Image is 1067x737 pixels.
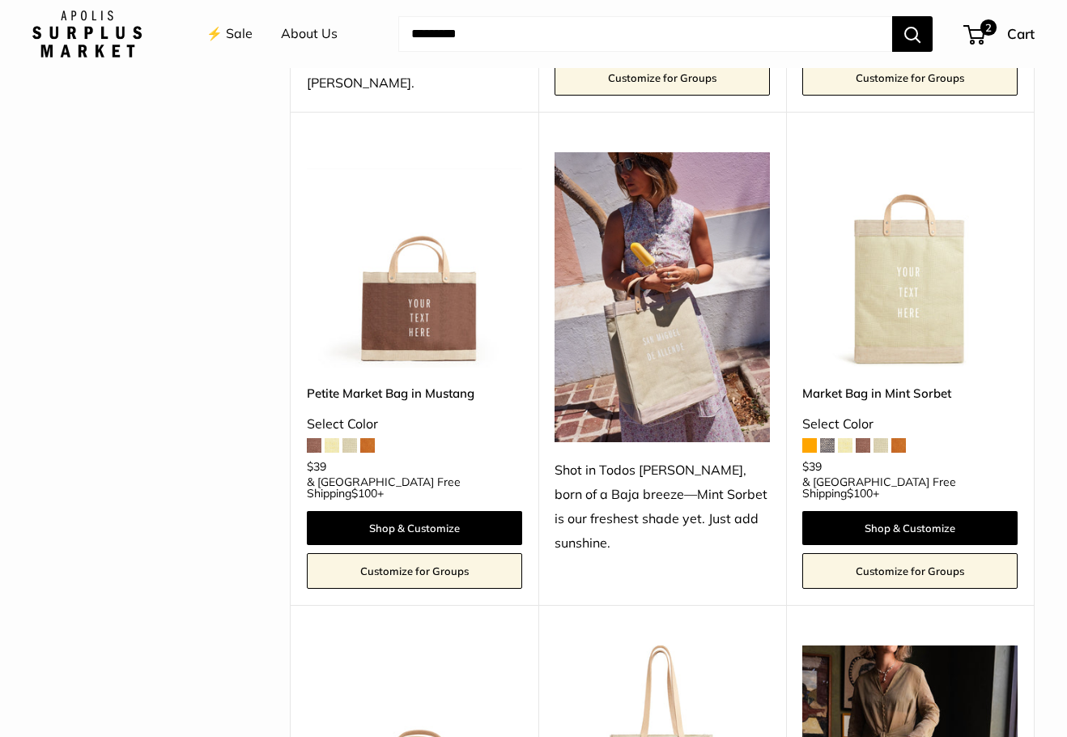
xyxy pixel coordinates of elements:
img: Shot in Todos Santos, born of a Baja breeze—Mint Sorbet is our freshest shade yet. Just add sunsh... [555,152,770,442]
a: 2 Cart [965,21,1035,47]
a: ⚡️ Sale [206,22,253,46]
span: & [GEOGRAPHIC_DATA] Free Shipping + [802,476,1018,499]
div: Shot in Todos [PERSON_NAME], born of a Baja breeze—Mint Sorbet is our freshest shade yet. Just ad... [555,458,770,556]
span: 2 [980,19,997,36]
a: About Us [281,22,338,46]
a: Market Bag in Mint Sorbet [802,384,1018,403]
a: Petite Market Bag in MustangPetite Market Bag in Mustang [307,152,522,368]
a: Customize for Groups [802,553,1018,589]
span: $39 [802,459,822,474]
img: Market Bag in Mint Sorbet [802,152,1018,368]
img: Petite Market Bag in Mustang [307,152,522,368]
a: Customize for Groups [802,60,1018,96]
div: Select Color [307,412,522,437]
a: Shop & Customize [307,511,522,545]
span: $39 [307,459,326,474]
input: Search... [398,16,892,52]
button: Search [892,16,933,52]
a: Petite Market Bag in Mustang [307,384,522,403]
a: Market Bag in Mint SorbetMarket Bag in Mint Sorbet [802,152,1018,368]
a: Customize for Groups [555,60,770,96]
span: & [GEOGRAPHIC_DATA] Free Shipping + [307,476,522,499]
span: $100 [847,486,873,501]
span: Cart [1007,25,1035,42]
a: Customize for Groups [307,553,522,589]
img: Apolis: Surplus Market [32,11,142,58]
div: Select Color [802,412,1018,437]
a: Shop & Customize [802,511,1018,545]
span: $100 [351,486,377,501]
